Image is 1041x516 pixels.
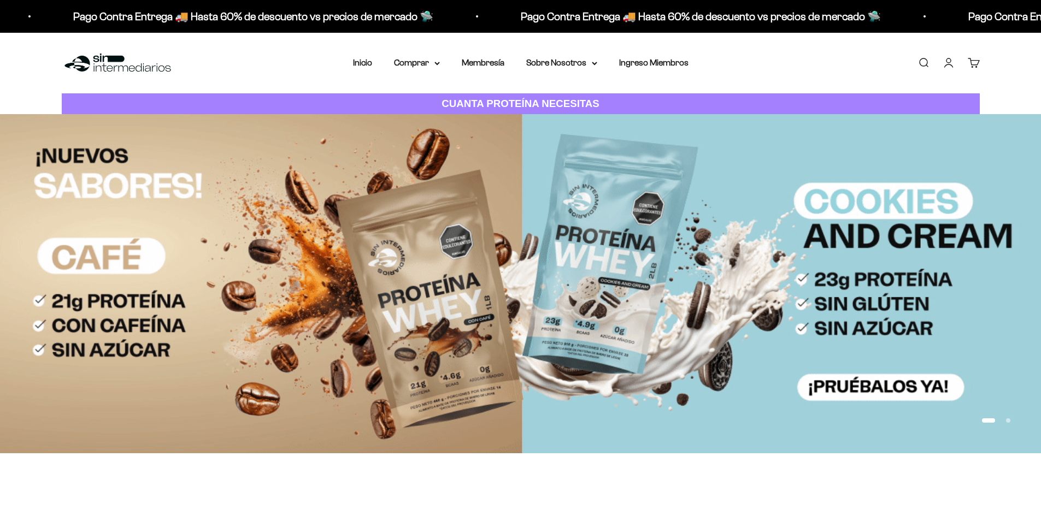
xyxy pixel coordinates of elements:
[519,8,879,25] p: Pago Contra Entrega 🚚 Hasta 60% de descuento vs precios de mercado 🛸
[353,58,372,67] a: Inicio
[442,98,599,109] strong: CUANTA PROTEÍNA NECESITAS
[462,58,504,67] a: Membresía
[394,56,440,70] summary: Comprar
[526,56,597,70] summary: Sobre Nosotros
[71,8,431,25] p: Pago Contra Entrega 🚚 Hasta 60% de descuento vs precios de mercado 🛸
[619,58,689,67] a: Ingreso Miembros
[62,93,980,115] a: CUANTA PROTEÍNA NECESITAS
